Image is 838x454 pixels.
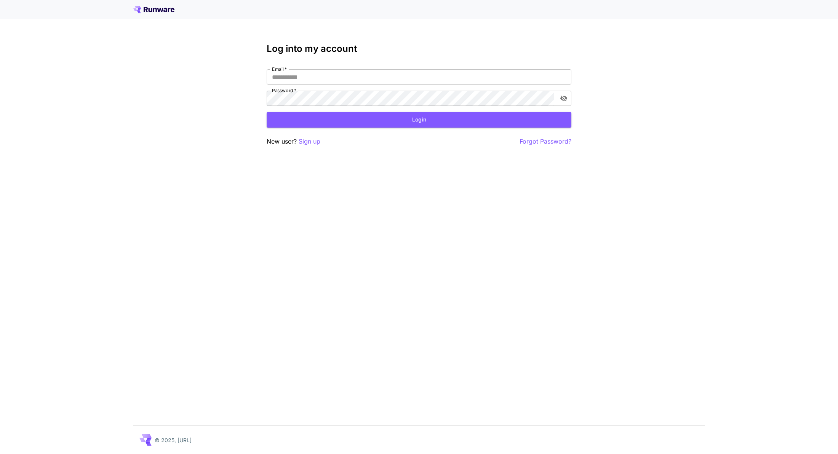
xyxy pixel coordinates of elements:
label: Password [272,87,296,94]
button: Forgot Password? [520,137,571,146]
label: Email [272,66,287,72]
button: toggle password visibility [557,91,571,105]
p: © 2025, [URL] [155,436,192,444]
button: Sign up [299,137,320,146]
h3: Log into my account [267,43,571,54]
p: New user? [267,137,320,146]
button: Login [267,112,571,128]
